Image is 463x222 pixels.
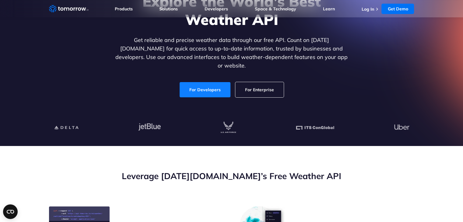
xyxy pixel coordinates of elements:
a: Log In [361,6,374,12]
a: Home link [49,4,89,13]
a: Solutions [159,6,178,12]
h2: Leverage [DATE][DOMAIN_NAME]’s Free Weather API [49,170,414,182]
a: Space & Technology [255,6,296,12]
a: For Developers [180,82,230,97]
a: Learn [323,6,335,12]
p: Get reliable and precise weather data through our free API. Count on [DATE][DOMAIN_NAME] for quic... [114,36,349,70]
a: Products [115,6,133,12]
a: Developers [205,6,228,12]
button: Open CMP widget [3,204,18,219]
a: Get Demo [381,4,414,14]
a: For Enterprise [235,82,284,97]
